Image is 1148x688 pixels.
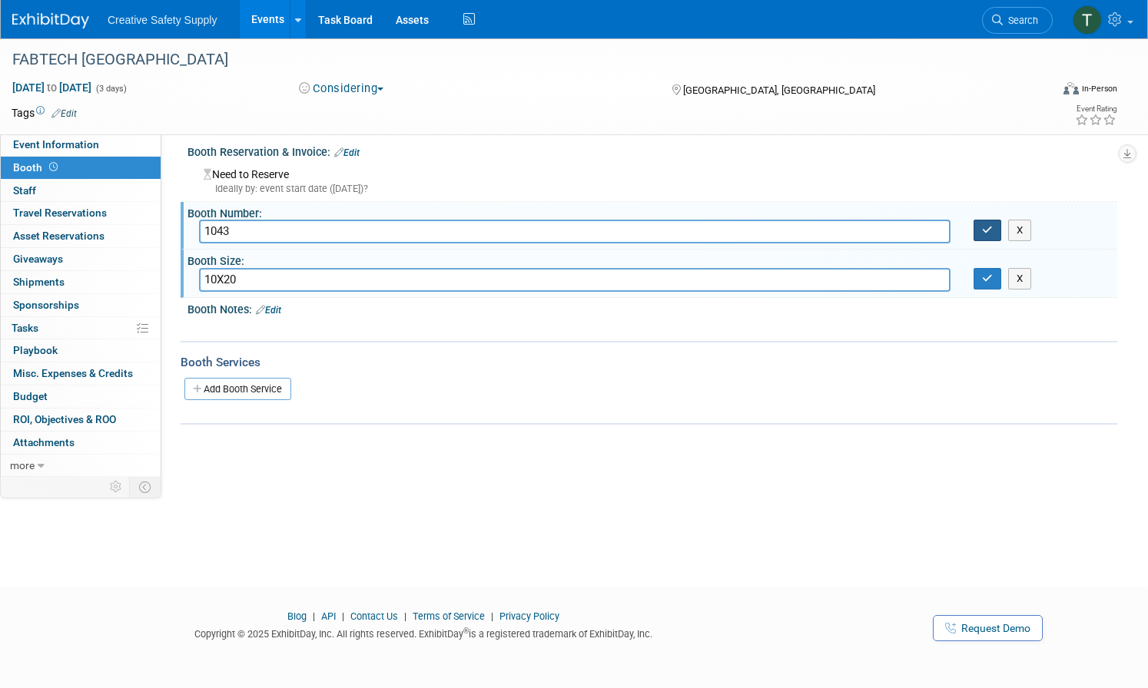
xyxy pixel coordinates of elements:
span: Booth [13,161,61,174]
a: Privacy Policy [499,610,559,622]
div: Booth Services [181,354,1117,371]
td: Tags [12,105,77,121]
sup: ® [463,627,469,635]
div: Booth Size: [187,250,1117,269]
span: Playbook [13,344,58,356]
a: more [1,455,161,477]
button: X [1008,268,1032,289]
span: | [487,610,497,622]
span: | [338,610,348,622]
span: [DATE] [DATE] [12,81,92,94]
button: Considering [294,81,390,97]
span: Misc. Expenses & Credits [13,367,133,379]
img: Format-Inperson.png [1063,82,1079,94]
span: ROI, Objectives & ROO [13,413,116,425]
span: Tasks [12,322,38,334]
div: Booth Reservation & Invoice: [187,141,1117,160]
a: Search [982,7,1053,34]
div: Need to Reserve [199,163,1106,196]
span: Travel Reservations [13,207,107,219]
a: Edit [334,147,360,158]
a: ROI, Objectives & ROO [1,408,161,431]
a: Staff [1,180,161,202]
span: Sponsorships [13,299,79,311]
a: Shipments [1,271,161,293]
span: Staff [13,184,36,197]
a: Edit [51,108,77,119]
td: Toggle Event Tabs [130,477,161,497]
a: Contact Us [350,610,398,622]
span: Shipments [13,276,65,288]
span: to [45,81,59,94]
a: API [321,610,336,622]
span: more [10,459,35,471]
span: Attachments [13,436,75,448]
span: Budget [13,390,48,402]
img: Thom Cheney [1073,5,1102,35]
a: Travel Reservations [1,202,161,224]
div: Event Format [952,80,1117,103]
span: Giveaways [13,253,63,265]
span: (3 days) [95,84,127,94]
button: X [1008,220,1032,241]
span: | [309,610,319,622]
a: Playbook [1,339,161,362]
a: Event Information [1,134,161,156]
a: Attachments [1,432,161,454]
div: In-Person [1081,83,1117,94]
a: Terms of Service [413,610,485,622]
a: Edit [256,305,281,316]
div: FABTECH [GEOGRAPHIC_DATA] [7,46,1024,74]
a: Asset Reservations [1,225,161,247]
span: Creative Safety Supply [108,14,217,26]
div: Ideally by: event start date ([DATE])? [204,182,1106,196]
div: Booth Number: [187,202,1117,221]
div: Event Rating [1075,105,1116,113]
span: Event Information [13,138,99,150]
a: Budget [1,385,161,408]
a: Misc. Expenses & Credits [1,362,161,385]
img: ExhibitDay [12,13,89,28]
span: Search [1003,15,1038,26]
a: Sponsorships [1,294,161,316]
a: Add Booth Service [184,378,291,400]
td: Personalize Event Tab Strip [103,477,130,497]
span: | [400,610,410,622]
a: Blog [287,610,307,622]
a: Booth [1,157,161,179]
a: Giveaways [1,248,161,270]
span: Booth not reserved yet [46,161,61,173]
div: Copyright © 2025 ExhibitDay, Inc. All rights reserved. ExhibitDay is a registered trademark of Ex... [12,623,835,641]
span: [GEOGRAPHIC_DATA], [GEOGRAPHIC_DATA] [683,84,875,96]
span: Asset Reservations [13,230,105,242]
a: Request Demo [933,615,1043,641]
a: Tasks [1,317,161,339]
div: Booth Notes: [187,298,1117,318]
